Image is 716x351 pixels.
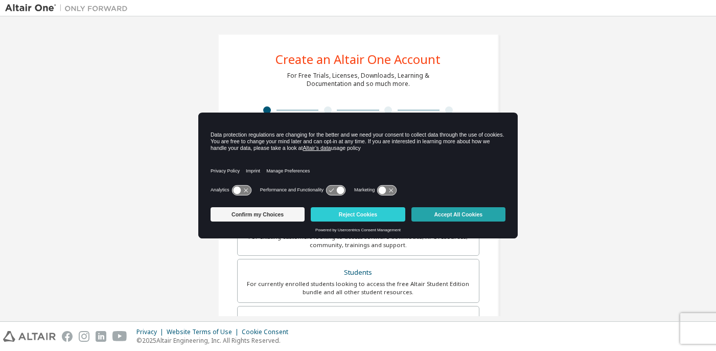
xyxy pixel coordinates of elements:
[167,328,242,336] div: Website Terms of Use
[112,331,127,342] img: youtube.svg
[3,331,56,342] img: altair_logo.svg
[275,53,441,65] div: Create an Altair One Account
[96,331,106,342] img: linkedin.svg
[62,331,73,342] img: facebook.svg
[136,328,167,336] div: Privacy
[5,3,133,13] img: Altair One
[287,72,429,88] div: For Free Trials, Licenses, Downloads, Learning & Documentation and so much more.
[136,336,294,345] p: © 2025 Altair Engineering, Inc. All Rights Reserved.
[244,266,473,280] div: Students
[244,233,473,249] div: For existing customers looking to access software downloads, HPC resources, community, trainings ...
[242,328,294,336] div: Cookie Consent
[244,280,473,296] div: For currently enrolled students looking to access the free Altair Student Edition bundle and all ...
[79,331,89,342] img: instagram.svg
[244,313,473,327] div: Faculty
